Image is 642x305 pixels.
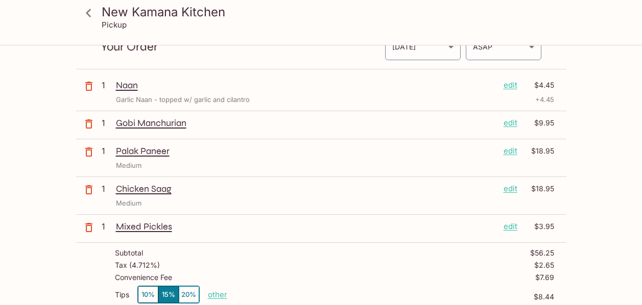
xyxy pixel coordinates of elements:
button: other [208,290,227,299]
div: ASAP [466,33,541,60]
button: 15% [158,286,179,303]
p: Convenience Fee [115,273,172,282]
button: 10% [138,286,158,303]
p: 1 [102,221,112,232]
p: Tips [115,291,129,299]
p: Mixed Pickles [116,221,495,232]
p: edit [504,117,517,129]
p: Garlic Naan - topped w/ garlic and cilantro [116,95,250,105]
p: 1 [102,183,112,194]
p: Medium [116,161,141,170]
p: $2.65 [534,261,554,269]
p: 1 [102,117,112,129]
p: + 4.45 [535,95,554,105]
p: Pickup [102,20,127,30]
p: Tax ( 4.712% ) [115,261,160,269]
p: 1 [102,80,112,91]
div: [DATE] [385,33,461,60]
p: Gobi Manchurian [116,117,495,129]
p: Naan [116,80,495,91]
p: $9.95 [524,117,554,129]
p: $18.95 [524,183,554,194]
h3: New Kamana Kitchen [102,4,558,20]
p: edit [504,80,517,91]
p: $18.95 [524,145,554,157]
p: Medium [116,198,141,208]
p: $56.25 [530,249,554,257]
p: edit [504,221,517,232]
p: $8.44 [227,293,554,301]
p: Palak Paneer [116,145,495,157]
p: Chicken Saag [116,183,495,194]
p: Your Order [101,42,385,52]
p: $4.45 [524,80,554,91]
button: 20% [179,286,199,303]
p: 1 [102,145,112,157]
p: $3.95 [524,221,554,232]
p: Subtotal [115,249,143,257]
p: $7.69 [535,273,554,282]
p: edit [504,183,517,194]
p: edit [504,145,517,157]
